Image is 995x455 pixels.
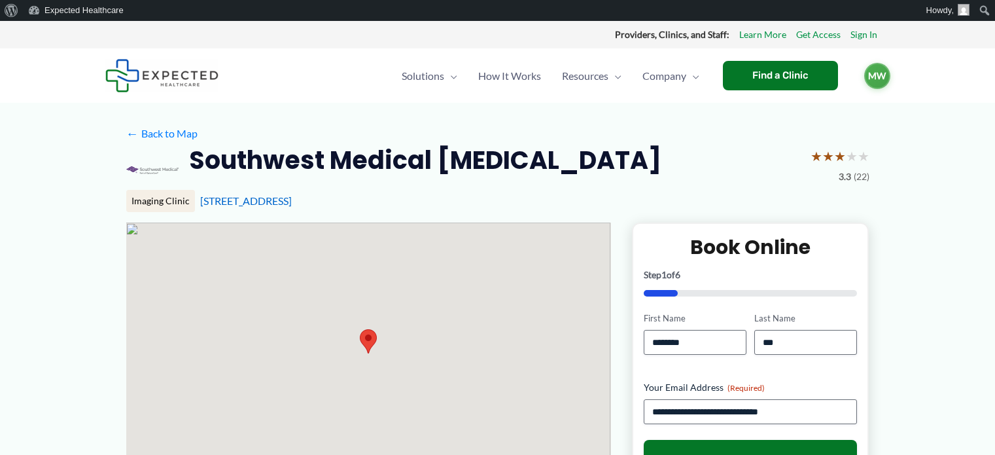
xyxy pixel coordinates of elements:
[727,383,765,393] span: (Required)
[661,269,667,280] span: 1
[754,312,857,325] label: Last Name
[608,53,621,99] span: Menu Toggle
[858,144,869,168] span: ★
[615,29,729,40] strong: Providers, Clinics, and Staff:
[402,53,444,99] span: Solutions
[834,144,846,168] span: ★
[478,53,541,99] span: How It Works
[796,26,841,43] a: Get Access
[632,53,710,99] a: CompanyMenu Toggle
[551,53,632,99] a: ResourcesMenu Toggle
[391,53,468,99] a: SolutionsMenu Toggle
[850,26,877,43] a: Sign In
[846,144,858,168] span: ★
[642,53,686,99] span: Company
[644,312,746,325] label: First Name
[391,53,710,99] nav: Primary Site Navigation
[444,53,457,99] span: Menu Toggle
[686,53,699,99] span: Menu Toggle
[105,59,218,92] img: Expected Healthcare Logo - side, dark font, small
[675,269,680,280] span: 6
[839,168,851,185] span: 3.3
[644,381,858,394] label: Your Email Address
[562,53,608,99] span: Resources
[854,168,869,185] span: (22)
[468,53,551,99] a: How It Works
[126,190,195,212] div: Imaging Clinic
[644,270,858,280] p: Step of
[739,26,786,43] a: Learn More
[723,61,838,90] a: Find a Clinic
[811,144,822,168] span: ★
[126,124,198,143] a: ←Back to Map
[864,63,890,89] a: MW
[189,144,661,176] h2: Southwest Medical [MEDICAL_DATA]
[822,144,834,168] span: ★
[126,127,139,139] span: ←
[644,234,858,260] h2: Book Online
[200,194,292,207] a: [STREET_ADDRESS]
